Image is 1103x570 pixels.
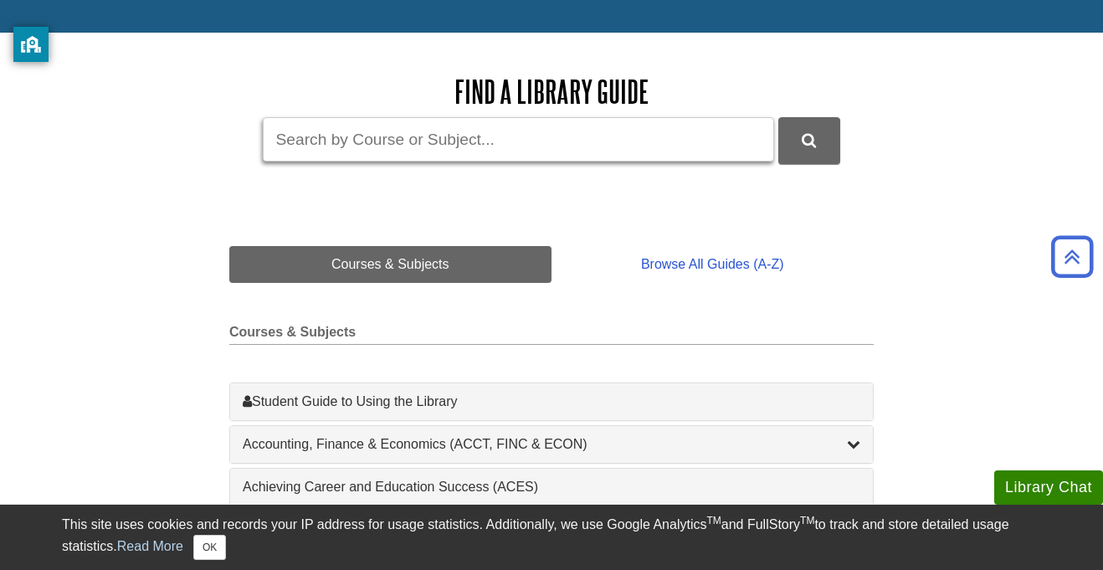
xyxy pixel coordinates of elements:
[706,515,721,526] sup: TM
[229,325,874,345] h2: Courses & Subjects
[229,246,551,283] a: Courses & Subjects
[802,133,816,148] i: Search Library Guides
[117,539,183,553] a: Read More
[243,477,860,497] a: Achieving Career and Education Success (ACES)
[62,515,1041,560] div: This site uses cookies and records your IP address for usage statistics. Additionally, we use Goo...
[229,74,874,109] h2: Find a Library Guide
[551,246,874,283] a: Browse All Guides (A-Z)
[193,535,226,560] button: Close
[263,117,774,162] input: Search by Course or Subject...
[13,27,49,62] button: privacy banner
[1045,245,1099,268] a: Back to Top
[800,515,814,526] sup: TM
[994,470,1103,505] button: Library Chat
[243,434,860,454] a: Accounting, Finance & Economics (ACCT, FINC & ECON)
[778,117,840,163] button: DU Library Guides Search
[243,392,860,412] a: Student Guide to Using the Library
